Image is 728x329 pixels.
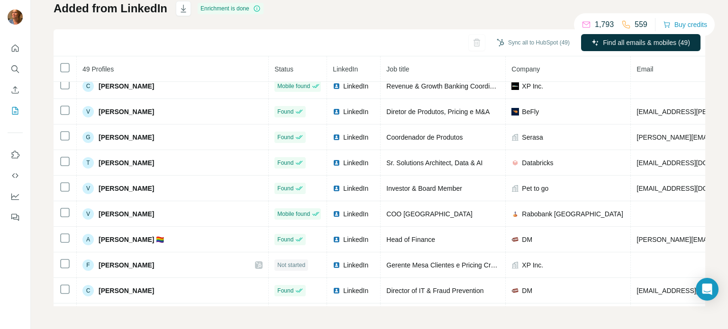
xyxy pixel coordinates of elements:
span: Sr. Solutions Architect, Data & AI [386,159,482,167]
span: Diretor de Produtos, Pricing e M&A [386,108,490,116]
span: LinkedIn [343,184,368,193]
span: [PERSON_NAME] [99,158,154,168]
p: 1,793 [595,19,614,30]
span: DM [522,286,532,295]
span: BeFly [522,107,539,116]
span: LinkedIn [343,286,368,295]
span: [PERSON_NAME] [99,133,154,142]
span: COO [GEOGRAPHIC_DATA] [386,210,473,218]
img: company-logo [511,82,519,90]
div: G [82,132,94,143]
div: Enrichment is done [198,3,264,14]
span: [PERSON_NAME] [99,286,154,295]
span: DM [522,235,532,244]
div: V [82,183,94,194]
img: LinkedIn logo [333,82,340,90]
span: [PERSON_NAME] [99,107,154,116]
span: Found [277,286,293,295]
button: Quick start [8,40,23,57]
span: Gerente Mesa Clientes e Pricing Crédito [386,261,505,269]
span: Found [277,107,293,116]
img: Avatar [8,9,23,25]
img: LinkedIn logo [333,159,340,167]
span: LinkedIn [343,209,368,219]
img: LinkedIn logo [333,261,340,269]
span: Company [511,65,540,73]
img: LinkedIn logo [333,287,340,294]
span: Mobile found [277,210,310,218]
div: C [82,80,94,92]
span: LinkedIn [343,107,368,116]
img: company-logo [511,108,519,116]
span: 49 Profiles [82,65,114,73]
span: [PERSON_NAME] [99,209,154,219]
span: [PERSON_NAME] [99,81,154,91]
button: Sync all to HubSpot (49) [490,36,576,50]
span: [PERSON_NAME] 🏳️‍🌈 [99,235,164,244]
div: C [82,285,94,296]
span: Found [277,184,293,193]
span: LinkedIn [343,235,368,244]
span: Found [277,133,293,142]
span: XP Inc. [522,260,543,270]
div: Open Intercom Messenger [696,278,719,301]
button: Dashboard [8,188,23,205]
img: company-logo [511,236,519,243]
img: company-logo [511,287,519,294]
p: 559 [635,19,647,30]
img: company-logo [511,159,519,167]
span: Found [277,159,293,167]
button: Buy credits [663,18,707,31]
button: Enrich CSV [8,81,23,98]
span: Revenue & Growth Banking Coordinator [386,82,505,90]
button: Find all emails & mobiles (49) [581,34,701,51]
span: Status [274,65,293,73]
span: Databricks [522,158,553,168]
button: Use Surfe API [8,167,23,184]
div: V [82,208,94,220]
span: [PERSON_NAME] [99,260,154,270]
span: Director of IT & Fraud Prevention [386,287,483,294]
span: LinkedIn [343,81,368,91]
button: Search [8,61,23,78]
span: Mobile found [277,82,310,90]
span: Investor & Board Member [386,185,462,192]
div: F [82,259,94,271]
img: LinkedIn logo [333,185,340,192]
img: LinkedIn logo [333,236,340,243]
span: Rabobank [GEOGRAPHIC_DATA] [522,209,623,219]
span: Job title [386,65,409,73]
span: Not started [277,261,305,269]
span: XP Inc. [522,81,543,91]
h1: Added from LinkedIn [54,1,167,16]
span: Coordenador de Produtos [386,133,463,141]
img: LinkedIn logo [333,108,340,116]
span: LinkedIn [343,260,368,270]
div: A [82,234,94,245]
img: LinkedIn logo [333,133,340,141]
span: Head of Finance [386,236,435,243]
span: Email [637,65,653,73]
span: LinkedIn [333,65,358,73]
div: V [82,106,94,117]
span: Find all emails & mobiles (49) [603,38,690,47]
div: T [82,157,94,169]
span: LinkedIn [343,158,368,168]
span: LinkedIn [343,133,368,142]
button: My lists [8,102,23,119]
button: Feedback [8,209,23,226]
span: Pet to go [522,184,548,193]
img: company-logo [511,210,519,218]
button: Use Surfe on LinkedIn [8,146,23,163]
img: LinkedIn logo [333,210,340,218]
span: [PERSON_NAME] [99,184,154,193]
span: Serasa [522,133,543,142]
span: Found [277,235,293,244]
